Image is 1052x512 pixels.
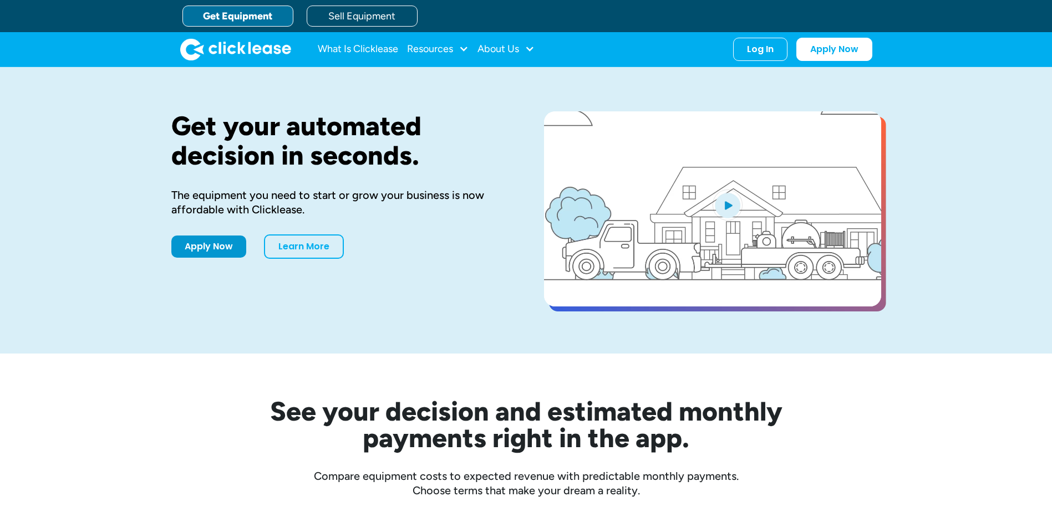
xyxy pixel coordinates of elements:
[544,111,881,306] a: open lightbox
[171,469,881,498] div: Compare equipment costs to expected revenue with predictable monthly payments. Choose terms that ...
[171,111,509,170] h1: Get your automated decision in seconds.
[216,398,837,451] h2: See your decision and estimated monthly payments right in the app.
[747,44,774,55] div: Log In
[182,6,293,27] a: Get Equipment
[171,188,509,217] div: The equipment you need to start or grow your business is now affordable with Clicklease.
[407,38,469,60] div: Resources
[171,235,246,258] a: Apply Now
[477,38,535,60] div: About Us
[180,38,291,60] a: home
[307,6,418,27] a: Sell Equipment
[796,38,872,61] a: Apply Now
[264,234,344,259] a: Learn More
[713,190,743,221] img: Blue play button logo on a light blue circular background
[180,38,291,60] img: Clicklease logo
[318,38,398,60] a: What Is Clicklease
